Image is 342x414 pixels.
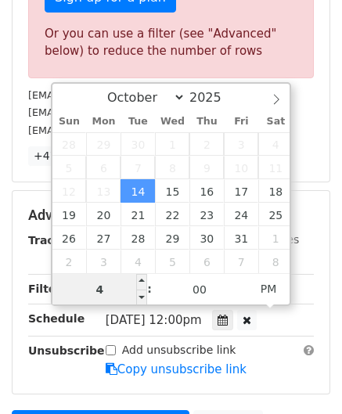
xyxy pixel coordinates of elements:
[147,273,152,304] span: :
[106,362,247,376] a: Copy unsubscribe link
[86,203,121,226] span: October 20, 2025
[189,250,224,273] span: November 6, 2025
[189,226,224,250] span: October 30, 2025
[189,117,224,127] span: Thu
[155,203,189,226] span: October 22, 2025
[28,146,94,166] a: +47 more
[155,117,189,127] span: Wed
[86,156,121,179] span: October 6, 2025
[28,234,81,247] strong: Tracking
[189,132,224,156] span: October 2, 2025
[152,274,247,305] input: Minute
[28,312,85,325] strong: Schedule
[258,250,293,273] span: November 8, 2025
[52,156,87,179] span: October 5, 2025
[224,179,258,203] span: October 17, 2025
[247,273,290,304] span: Click to toggle
[264,339,342,414] iframe: Chat Widget
[86,226,121,250] span: October 27, 2025
[155,132,189,156] span: October 1, 2025
[106,313,202,327] span: [DATE] 12:00pm
[28,106,286,118] small: [EMAIL_ADDRESS][PERSON_NAME][DOMAIN_NAME]
[52,274,148,305] input: Hour
[258,203,293,226] span: October 25, 2025
[224,226,258,250] span: October 31, 2025
[258,117,293,127] span: Sat
[52,179,87,203] span: October 12, 2025
[28,283,68,295] strong: Filters
[155,250,189,273] span: November 5, 2025
[121,179,155,203] span: October 14, 2025
[224,250,258,273] span: November 7, 2025
[224,156,258,179] span: October 10, 2025
[122,342,236,358] label: Add unsubscribe link
[86,250,121,273] span: November 3, 2025
[121,132,155,156] span: September 30, 2025
[155,179,189,203] span: October 15, 2025
[189,156,224,179] span: October 9, 2025
[189,179,224,203] span: October 16, 2025
[52,203,87,226] span: October 19, 2025
[86,132,121,156] span: September 29, 2025
[86,179,121,203] span: October 13, 2025
[155,226,189,250] span: October 29, 2025
[258,226,293,250] span: November 1, 2025
[52,132,87,156] span: September 28, 2025
[28,89,203,101] small: [EMAIL_ADDRESS][DOMAIN_NAME]
[86,117,121,127] span: Mon
[121,226,155,250] span: October 28, 2025
[258,156,293,179] span: October 11, 2025
[121,117,155,127] span: Tue
[258,179,293,203] span: October 18, 2025
[28,124,203,136] small: [EMAIL_ADDRESS][DOMAIN_NAME]
[185,90,242,105] input: Year
[121,203,155,226] span: October 21, 2025
[52,250,87,273] span: November 2, 2025
[28,344,105,357] strong: Unsubscribe
[52,226,87,250] span: October 26, 2025
[52,117,87,127] span: Sun
[155,156,189,179] span: October 8, 2025
[121,250,155,273] span: November 4, 2025
[28,207,314,224] h5: Advanced
[45,25,297,60] div: Or you can use a filter (see "Advanced" below) to reduce the number of rows
[258,132,293,156] span: October 4, 2025
[121,156,155,179] span: October 7, 2025
[224,132,258,156] span: October 3, 2025
[189,203,224,226] span: October 23, 2025
[224,117,258,127] span: Fri
[224,203,258,226] span: October 24, 2025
